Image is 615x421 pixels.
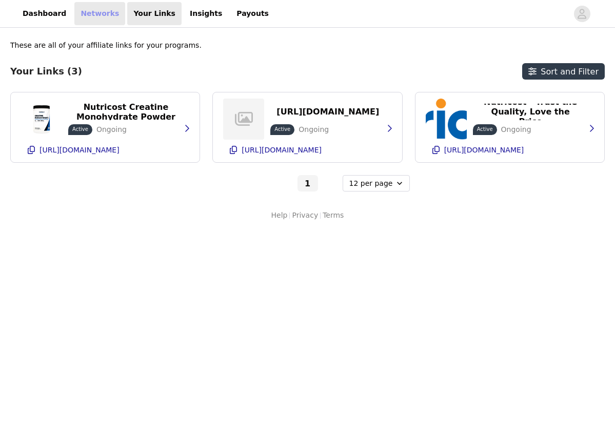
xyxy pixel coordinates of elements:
[223,142,391,158] button: [URL][DOMAIN_NAME]
[96,124,127,135] p: Ongoing
[68,104,184,120] button: Nutricost Creatine Monohydrate Powder
[501,124,531,135] p: Ongoing
[16,2,72,25] a: Dashboard
[299,124,329,135] p: Ongoing
[477,125,493,133] p: Active
[127,2,182,25] a: Your Links
[74,102,177,122] p: Nutricost Creatine Monohydrate Powder
[74,2,125,25] a: Networks
[522,63,605,80] button: Sort and Filter
[473,104,588,120] button: Nutricost - Trust the Quality, Love the Price
[39,146,120,154] p: [URL][DOMAIN_NAME]
[10,66,82,77] h3: Your Links (3)
[72,125,88,133] p: Active
[271,210,288,221] a: Help
[10,40,202,51] p: These are all of your affiliate links for your programs.
[184,2,228,25] a: Insights
[479,97,582,126] p: Nutricost - Trust the Quality, Love the Price
[426,99,467,140] img: Nutricost - Trust the Quality, Love the Price
[270,104,385,120] button: [URL][DOMAIN_NAME]
[323,210,344,221] a: Terms
[276,107,379,117] p: [URL][DOMAIN_NAME]
[292,210,318,221] a: Privacy
[444,146,524,154] p: [URL][DOMAIN_NAME]
[21,99,62,140] img: Nutricost Creatine Monohydrate Powder
[426,142,594,158] button: [URL][DOMAIN_NAME]
[21,142,189,158] button: [URL][DOMAIN_NAME]
[577,6,587,22] div: avatar
[320,175,341,192] button: Go to next page
[274,125,290,133] p: Active
[275,175,295,192] button: Go to previous page
[297,175,318,192] button: Go To Page 1
[230,2,275,25] a: Payouts
[242,146,322,154] p: [URL][DOMAIN_NAME]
